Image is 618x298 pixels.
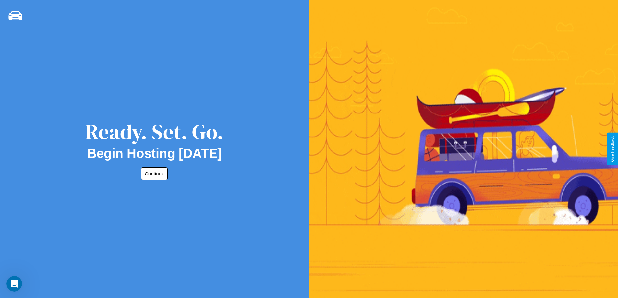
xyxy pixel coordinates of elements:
div: Give Feedback [610,136,615,162]
div: Ready. Set. Go. [85,117,224,146]
button: Continue [141,167,168,180]
h2: Begin Hosting [DATE] [87,146,222,161]
iframe: Intercom live chat [6,276,22,292]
